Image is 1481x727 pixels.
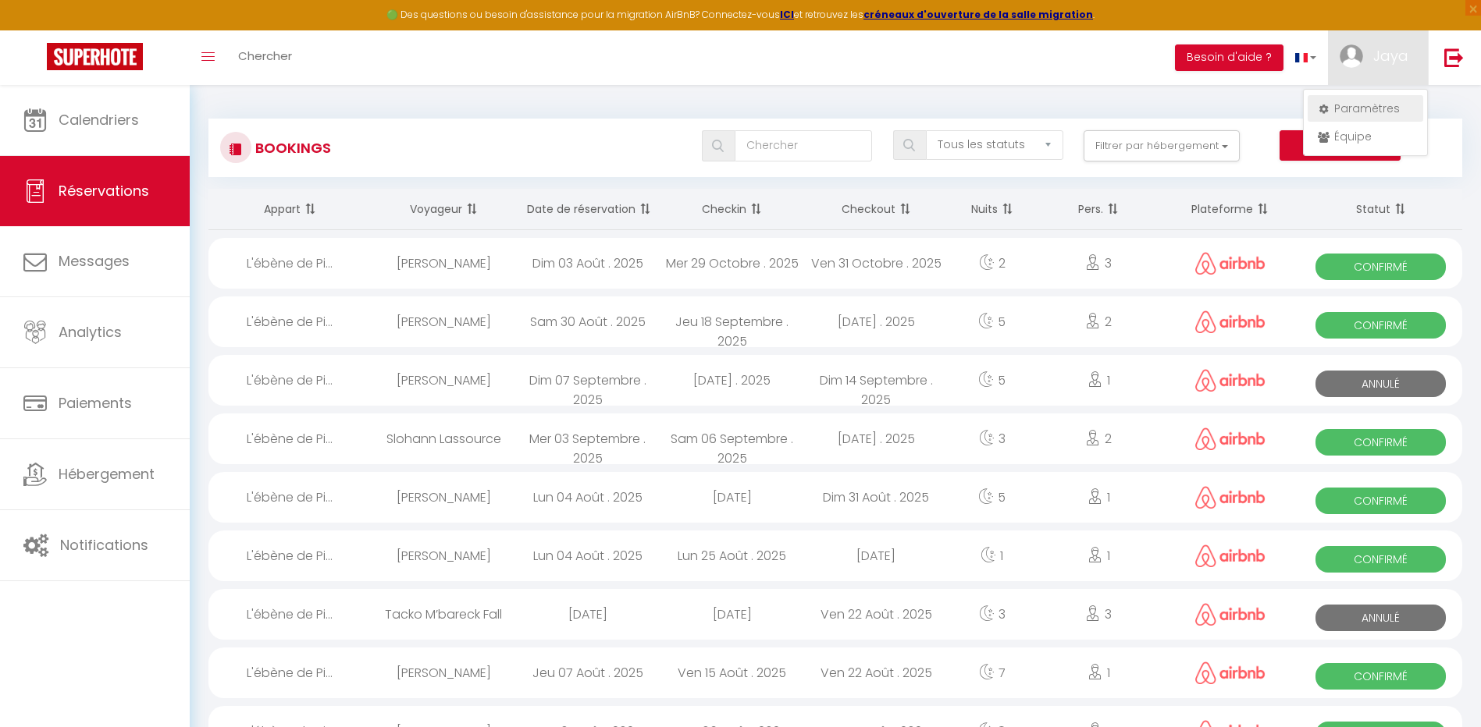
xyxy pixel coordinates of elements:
span: Notifications [60,535,148,555]
th: Sort by nights [949,189,1036,230]
th: Sort by booking date [515,189,660,230]
th: Sort by checkout [804,189,949,230]
img: ... [1340,44,1363,68]
span: Hébergement [59,464,155,484]
span: Paiements [59,393,132,413]
th: Sort by checkin [660,189,804,230]
a: Paramètres [1308,95,1423,122]
th: Sort by people [1036,189,1162,230]
button: Actions [1280,130,1400,161]
th: Sort by rentals [208,189,372,230]
th: Sort by status [1299,189,1462,230]
a: Équipe [1308,123,1423,150]
a: créneaux d'ouverture de la salle migration [863,8,1093,21]
a: ICI [780,8,794,21]
span: Calendriers [59,110,139,129]
span: Chercher [238,48,292,64]
th: Sort by guest [372,189,516,230]
button: Ouvrir le widget de chat LiveChat [12,6,59,53]
span: Messages [59,251,130,271]
img: Super Booking [47,43,143,70]
span: Jaya [1373,46,1408,66]
button: Besoin d'aide ? [1175,44,1283,71]
button: Filtrer par hébergement [1084,130,1240,161]
th: Sort by channel [1162,189,1300,230]
h3: Bookings [251,130,331,165]
input: Chercher [735,130,873,161]
a: Chercher [226,30,304,85]
a: ... Jaya [1328,30,1428,85]
span: Réservations [59,181,149,200]
span: Analytics [59,322,122,342]
img: logout [1444,48,1464,67]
